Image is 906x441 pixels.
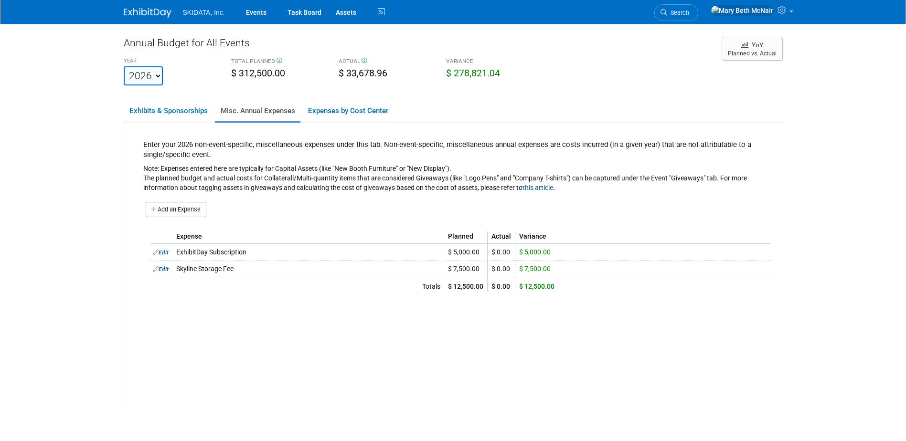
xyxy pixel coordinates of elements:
span: YoY [752,41,763,49]
div: ExhibitDay Subscription [176,247,440,257]
div: Note: Expenses entered here are typically for Capital Assets (like "New Booth Furniture" or "New ... [143,164,778,192]
div: Annual Budget for All Events [124,36,712,55]
td: Actual [487,231,515,244]
span: $ 33,678.96 [339,68,387,79]
div: VARIANCE [446,57,539,67]
div: Skyline Storage Fee [176,264,440,273]
button: YoY Planned vs. Actual [722,37,783,61]
span: $ 7,500.00 [519,265,551,273]
td: $ 0.00 [487,260,515,277]
td: Planned [444,231,488,244]
td: $ 5,000.00 [444,243,488,260]
a: Exhibits & Sponsorships [124,101,213,121]
div: TOTAL PLANNED [231,57,324,67]
td: Totals [172,277,444,291]
img: Mary Beth McNair [711,5,774,16]
span: $ 5,000.00 [519,248,551,256]
span: Search [667,9,689,16]
span: $ 278,821.04 [446,68,500,79]
a: this article [522,184,553,191]
a: Add an Expense [146,202,206,217]
a: Misc. Annual Expenses [215,101,300,121]
a: Edit [153,249,169,256]
div: YEAR [124,57,217,66]
a: Search [654,4,698,21]
a: Edit [153,266,169,273]
td: $ 0.00 [487,277,515,291]
div: ACTUAL [339,57,432,67]
td: $ 0.00 [487,243,515,260]
span: $ 312,500.00 [231,68,285,79]
td: Variance [515,231,770,244]
span: SKIDATA, Inc. [183,9,225,16]
td: $ 12,500.00 [444,277,488,291]
img: ExhibitDay [124,8,171,18]
div: Enter your 2026 non-event-specific, miscellaneous expenses under this tab. Non-event-specific, mi... [143,140,778,160]
a: Expenses by Cost Center [302,101,394,121]
td: $ 7,500.00 [444,260,488,277]
span: $ 12,500.00 [519,283,554,290]
td: Expense [172,231,444,244]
